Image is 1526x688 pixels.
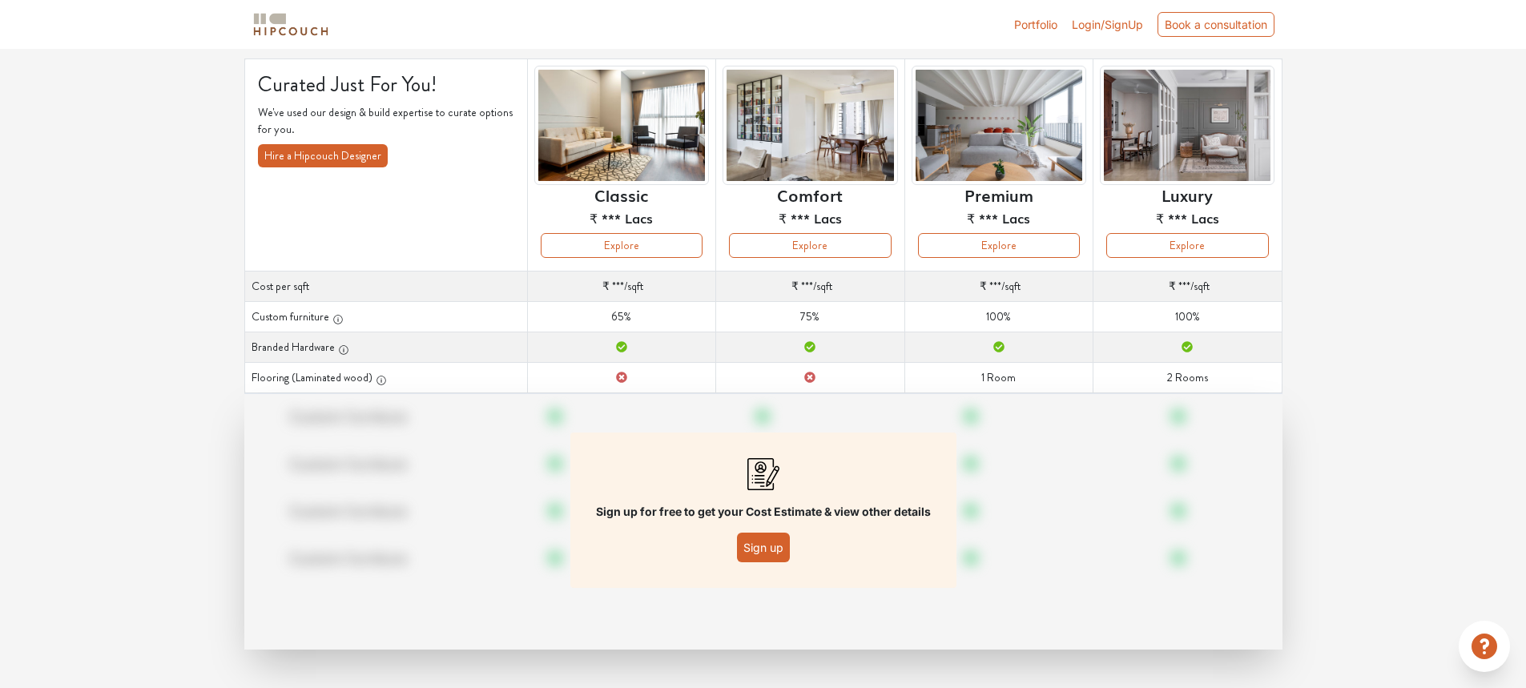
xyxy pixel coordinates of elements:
[244,363,527,393] th: Flooring (Laminated wood)
[527,272,715,302] td: /sqft
[1093,363,1282,393] td: 2 Rooms
[244,302,527,332] th: Custom furniture
[912,66,1086,185] img: header-preview
[737,533,790,562] button: Sign up
[1093,272,1282,302] td: /sqft
[1100,66,1274,185] img: header-preview
[904,272,1093,302] td: /sqft
[534,66,709,185] img: header-preview
[716,302,904,332] td: 75%
[251,6,331,42] span: logo-horizontal.svg
[244,272,527,302] th: Cost per sqft
[1072,18,1143,31] span: Login/SignUp
[1093,302,1282,332] td: 100%
[251,10,331,38] img: logo-horizontal.svg
[1106,233,1268,258] button: Explore
[716,272,904,302] td: /sqft
[258,104,514,138] p: We've used our design & build expertise to curate options for you.
[594,185,648,204] h6: Classic
[244,332,527,363] th: Branded Hardware
[918,233,1080,258] button: Explore
[1014,16,1057,33] a: Portfolio
[258,72,514,97] h4: Curated Just For You!
[904,363,1093,393] td: 1 Room
[541,233,703,258] button: Explore
[596,503,931,520] p: Sign up for free to get your Cost Estimate & view other details
[777,185,843,204] h6: Comfort
[1162,185,1213,204] h6: Luxury
[1158,12,1274,37] div: Book a consultation
[723,66,897,185] img: header-preview
[964,185,1033,204] h6: Premium
[527,302,715,332] td: 65%
[904,302,1093,332] td: 100%
[729,233,891,258] button: Explore
[258,144,388,167] button: Hire a Hipcouch Designer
